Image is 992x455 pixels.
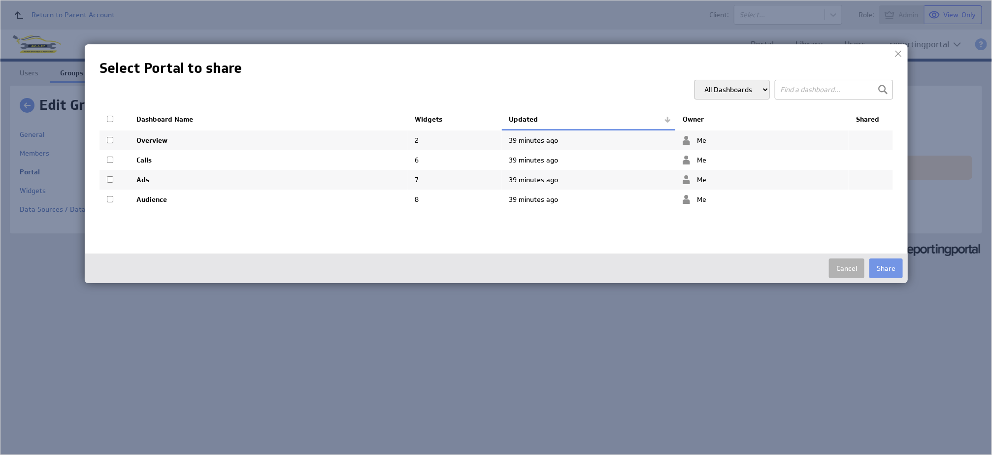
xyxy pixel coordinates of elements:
[683,195,706,204] span: Me
[849,109,893,130] th: Shared
[683,136,706,145] span: Me
[775,80,893,99] input: Find a dashboard...
[408,190,502,209] td: 8
[675,109,849,130] th: Owner
[683,175,706,184] span: Me
[502,130,675,151] td: 39 minutes ago
[129,130,408,151] td: Overview
[129,109,408,130] th: Dashboard Name
[869,259,903,278] button: Share
[408,170,502,190] td: 7
[408,109,502,130] th: Widgets
[683,156,706,164] span: Me
[129,150,408,170] td: Calls
[129,190,408,209] td: Audience
[408,130,502,151] td: 2
[129,170,408,190] td: Ads
[502,190,675,209] td: 39 minutes ago
[829,259,864,278] button: Cancel
[408,150,502,170] td: 6
[502,109,675,130] th: Updated
[502,150,675,170] td: 39 minutes ago
[502,170,675,190] td: 39 minutes ago
[99,59,893,77] h1: Select Portal to share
